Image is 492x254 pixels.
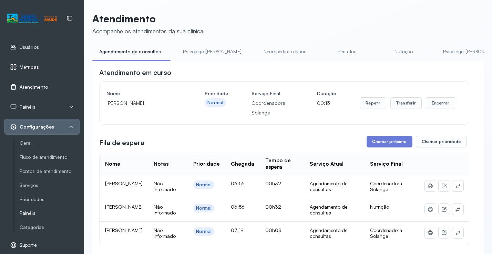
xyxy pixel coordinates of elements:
a: Painéis [20,210,80,216]
span: Métricas [20,64,39,70]
a: Prioridades [20,197,80,202]
h4: Nome [106,89,181,98]
a: Métricas [10,64,74,70]
span: 00h08 [265,227,281,233]
a: Serviços [20,181,80,190]
a: Pontos de atendimento [20,167,80,176]
span: Nutrição [370,204,389,210]
a: Pediatria [323,46,371,57]
img: Logotipo do estabelecimento [7,13,57,24]
span: Não Informado [154,204,176,216]
button: Chamar prioridade [416,136,467,147]
span: Coordenadora Solange [370,180,402,192]
a: Serviços [20,183,80,188]
a: Categorias [20,223,80,232]
div: Agendamento de consultas [310,180,359,192]
div: Normal [196,182,212,188]
span: Não Informado [154,180,176,192]
a: Neuropediatra Nauef [257,46,315,57]
span: 07:19 [231,227,244,233]
div: Agendamento de consultas [310,227,359,239]
div: Acompanhe os atendimentos da sua clínica [92,27,203,35]
div: Notas [154,161,168,167]
a: Painéis [20,209,80,218]
span: [PERSON_NAME] [105,180,143,186]
a: Prioridades [20,195,80,204]
span: Atendimento [20,84,48,90]
a: Agendamento de consultas [92,46,168,57]
span: 06:56 [231,204,245,210]
button: Encerrar [426,97,455,109]
button: Repetir [360,97,386,109]
div: Serviço Atual [310,161,344,167]
a: Categorias [20,224,80,230]
p: [PERSON_NAME] [106,98,181,108]
div: Prioridade [193,161,220,167]
button: Transferir [390,97,422,109]
a: Psicologo [PERSON_NAME] [176,46,248,57]
h3: Fila de espera [99,138,144,147]
h4: Serviço Final [252,89,294,98]
a: Geral [20,140,80,146]
span: [PERSON_NAME] [105,204,143,210]
h4: Prioridade [205,89,228,98]
div: Serviço Final [370,161,403,167]
a: Nutrição [380,46,428,57]
a: Geral [20,139,80,147]
div: Nome [105,161,120,167]
a: Atendimento [10,84,74,90]
h3: Atendimento em curso [99,68,171,77]
span: Usuários [20,44,39,50]
p: 00:13 [317,98,336,108]
span: Painéis [20,104,35,110]
span: 06:55 [231,180,244,186]
a: Usuários [10,44,74,51]
a: Fluxo de atendimento [20,154,80,160]
p: Coordenadora Solange [252,98,294,118]
div: Normal [207,100,223,106]
button: Chamar próximo [367,136,412,147]
span: [PERSON_NAME] [105,227,143,233]
div: Tempo de espera [265,157,299,170]
p: Atendimento [92,12,203,25]
a: Fluxo de atendimento [20,153,80,162]
span: Configurações [20,124,54,130]
span: Não Informado [154,227,176,239]
div: Chegada [231,161,254,167]
div: Normal [196,229,212,234]
h4: Duração [317,89,336,98]
span: 00h32 [265,180,281,186]
span: Coordenadora Solange [370,227,402,239]
span: 00h32 [265,204,281,210]
div: Agendamento de consultas [310,204,359,216]
a: Pontos de atendimento [20,168,80,174]
div: Normal [196,205,212,211]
